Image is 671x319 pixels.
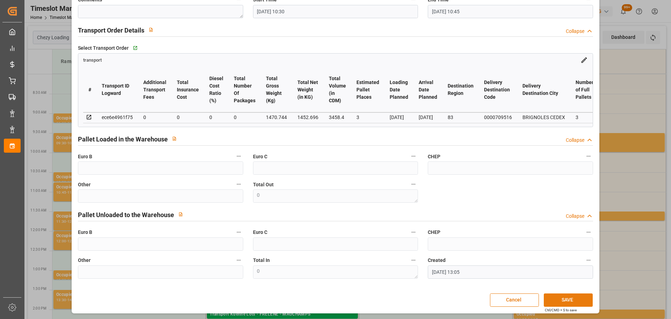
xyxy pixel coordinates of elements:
[253,257,270,264] span: Total In
[253,153,267,160] span: Euro C
[566,213,584,220] div: Collapse
[168,132,181,145] button: View description
[96,67,138,112] th: Transport ID Logward
[351,67,384,112] th: Estimated Pallet Places
[234,228,243,237] button: Euro B
[138,67,172,112] th: Additional Transport Fees
[409,256,418,265] button: Total In
[413,67,442,112] th: Arrival Date Planned
[428,257,446,264] span: Created
[78,44,129,52] span: Select Transport Order
[172,67,204,112] th: Total Insurance Cost
[143,113,166,122] div: 0
[297,113,318,122] div: 1452.696
[324,67,351,112] th: Total Volume (in CDM)
[584,152,593,161] button: CHEP
[522,113,565,122] div: BRIGNOLES CEDEX
[390,113,408,122] div: [DATE]
[517,67,570,112] th: Delivery Destination City
[234,113,255,122] div: 0
[428,265,593,279] input: DD-MM-YYYY HH:MM
[479,67,517,112] th: Delivery Destination Code
[83,57,102,63] span: transport
[78,229,92,236] span: Euro B
[261,67,292,112] th: Total Gross Weight (Kg)
[78,26,144,35] h2: Transport Order Details
[83,67,96,112] th: #
[409,180,418,189] button: Total Out
[209,113,223,122] div: 0
[356,113,379,122] div: 3
[78,181,91,188] span: Other
[78,257,91,264] span: Other
[83,57,102,62] a: transport
[102,113,133,122] div: ece6e4961f75
[234,152,243,161] button: Euro B
[253,265,418,279] textarea: 0
[409,152,418,161] button: Euro C
[566,137,584,144] div: Collapse
[428,229,440,236] span: CHEP
[78,153,92,160] span: Euro B
[484,113,512,122] div: 0000709516
[442,67,479,112] th: Destination Region
[545,307,577,313] div: Ctrl/CMD + S to save
[78,134,168,144] h2: Pallet Loaded in the Warehouse
[266,113,287,122] div: 1470.744
[544,293,593,307] button: SAVE
[253,181,274,188] span: Total Out
[448,113,474,122] div: 83
[177,113,199,122] div: 0
[144,23,158,36] button: View description
[570,67,599,112] th: Number of Full Pallets
[234,256,243,265] button: Other
[428,5,593,18] input: DD-MM-YYYY HH:MM
[329,113,346,122] div: 3458.4
[234,180,243,189] button: Other
[419,113,437,122] div: [DATE]
[584,228,593,237] button: CHEP
[566,28,584,35] div: Collapse
[490,293,539,307] button: Cancel
[204,67,229,112] th: Diesel Cost Ratio (%)
[253,229,267,236] span: Euro C
[174,208,187,221] button: View description
[253,189,418,203] textarea: 0
[409,228,418,237] button: Euro C
[292,67,324,112] th: Total Net Weight (in KG)
[584,256,593,265] button: Created
[78,210,174,220] h2: Pallet Unloaded to the Warehouse
[428,153,440,160] span: CHEP
[253,5,418,18] input: DD-MM-YYYY HH:MM
[384,67,413,112] th: Loading Date Planned
[576,113,593,122] div: 3
[229,67,261,112] th: Total Number Of Packages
